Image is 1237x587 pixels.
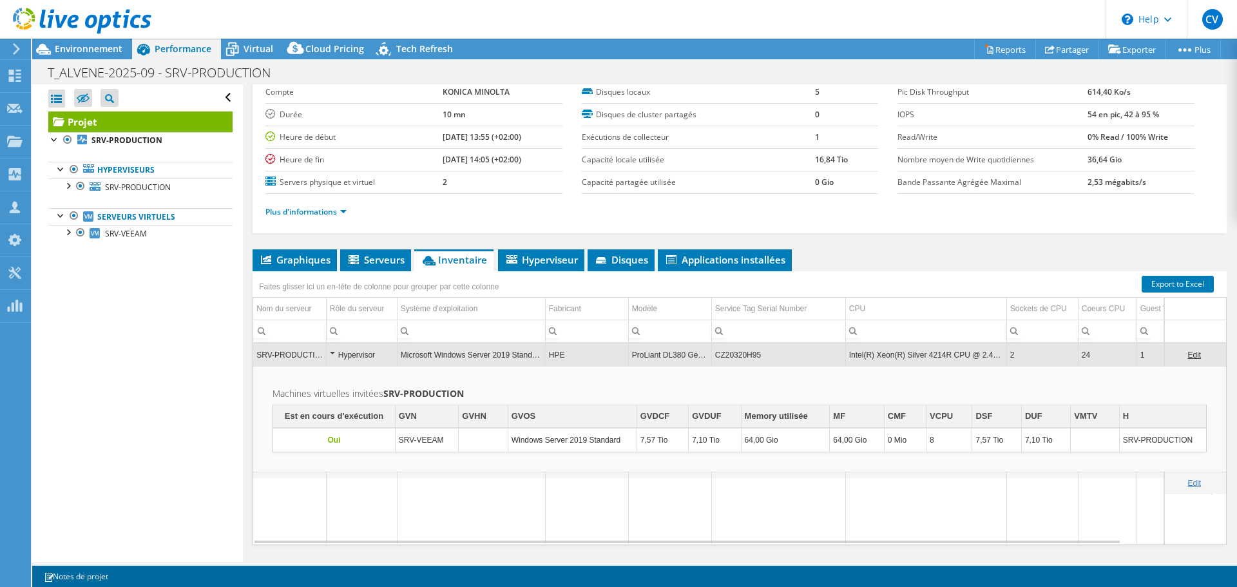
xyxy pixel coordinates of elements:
[273,405,1207,452] div: Data grid
[1088,131,1168,142] b: 0% Read / 100% Write
[974,39,1036,59] a: Reports
[462,409,486,424] div: GVHN
[1010,301,1067,316] div: Sockets de CPU
[897,131,1088,144] label: Read/Write
[715,301,807,316] div: Service Tag Serial Number
[830,405,884,428] td: MF Column
[1187,479,1201,488] a: Edit
[640,409,670,424] div: GVDCF
[689,429,741,452] td: Column GVDUF, Value 7,10 Tio
[1123,409,1129,424] div: H
[711,320,845,342] td: Column Service Tag Serial Number, Filter cell
[1078,343,1136,366] td: Column Coeurs CPU, Value 24
[1140,301,1198,316] div: Guest VM Count
[815,109,820,120] b: 0
[383,387,464,399] b: SRV-PRODUCTION
[1142,276,1214,293] a: Export to Excel
[326,343,397,366] td: Column Rôle du serveur, Value Hypervisor
[1021,405,1070,428] td: DUF Column
[582,86,815,99] label: Disques locaux
[443,177,447,188] b: 2
[711,343,845,366] td: Column Service Tag Serial Number, Value CZ20320H95
[1136,343,1211,366] td: Column Guest VM Count, Value 1
[256,301,311,316] div: Nom du serveur
[1078,298,1136,320] td: Coeurs CPU Column
[253,298,326,320] td: Nom du serveur Column
[972,405,1021,428] td: DSF Column
[330,301,385,316] div: Rôle du serveur
[273,429,395,452] td: Column Est en cours d'exécution, Value Yes
[397,320,545,342] td: Column Système d'exploitation, Filter cell
[1119,405,1206,428] td: H Column
[664,253,785,266] span: Applications installées
[512,409,536,424] div: GVOS
[48,162,233,178] a: Hyperviseurs
[256,278,502,296] div: Faites glisser ici un en-tête de colonne pour grouper par cette colonne
[845,320,1006,342] td: Column CPU, Filter cell
[1136,320,1211,342] td: Column Guest VM Count, Filter cell
[926,429,972,452] td: Column VCPU, Value 8
[459,405,508,428] td: GVHN Column
[545,320,628,342] td: Column Fabricant, Filter cell
[259,253,331,266] span: Graphiques
[48,208,233,225] a: Serveurs virtuels
[582,153,815,166] label: Capacité locale utilisée
[273,386,1207,401] h2: Machines virtuelles invitées
[815,131,820,142] b: 1
[830,429,884,452] td: Column MF, Value 64,00 Gio
[1098,39,1166,59] a: Exporter
[55,43,122,55] span: Environnement
[421,253,487,266] span: Inventaire
[888,409,906,424] div: CMF
[396,43,453,55] span: Tech Refresh
[265,108,442,121] label: Durée
[815,154,848,165] b: 16,84 Tio
[849,301,865,316] div: CPU
[91,135,162,146] b: SRV-PRODUCTION
[1122,14,1133,25] svg: \n
[594,253,648,266] span: Disques
[1021,429,1070,452] td: Column DUF, Value 7,10 Tio
[265,131,442,144] label: Heure de début
[330,347,394,363] div: Hypervisor
[443,131,521,142] b: [DATE] 13:55 (+02:00)
[397,343,545,366] td: Column Système d'exploitation, Value Microsoft Windows Server 2019 Standard
[253,271,1227,545] div: Data grid
[1035,39,1099,59] a: Partager
[628,320,711,342] td: Column Modèle, Filter cell
[582,131,815,144] label: Exécutions de collecteur
[504,253,578,266] span: Hyperviseur
[273,405,395,428] td: Est en cours d'exécution Column
[930,409,953,424] div: VCPU
[689,405,741,428] td: GVDUF Column
[632,301,657,316] div: Modèle
[1006,298,1078,320] td: Sockets de CPU Column
[549,301,581,316] div: Fabricant
[711,298,845,320] td: Service Tag Serial Number Column
[326,320,397,342] td: Column Rôle du serveur, Filter cell
[397,298,545,320] td: Système d'exploitation Column
[1088,177,1146,188] b: 2,53 mégabits/s
[105,228,147,239] span: SRV-VEEAM
[48,132,233,149] a: SRV-PRODUCTION
[285,409,383,424] div: Est en cours d'exécution
[265,86,442,99] label: Compte
[155,43,211,55] span: Performance
[265,176,442,189] label: Servers physique et virtuel
[1088,154,1122,165] b: 36,64 Gio
[1006,320,1078,342] td: Column Sockets de CPU, Filter cell
[845,298,1006,320] td: CPU Column
[1082,301,1125,316] div: Coeurs CPU
[399,409,417,424] div: GVN
[508,429,637,452] td: Column GVOS, Value Windows Server 2019 Standard
[1006,343,1078,366] td: Column Sockets de CPU, Value 2
[253,320,326,342] td: Column Nom du serveur, Filter cell
[326,298,397,320] td: Rôle du serveur Column
[1071,429,1119,452] td: Column VMTV, Value
[628,343,711,366] td: Column Modèle, Value ProLiant DL380 Gen10
[276,432,392,448] p: Oui
[897,108,1088,121] label: IOPS
[35,568,117,584] a: Notes de projet
[395,405,459,428] td: GVN Column
[741,405,830,428] td: Memory utilisée Column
